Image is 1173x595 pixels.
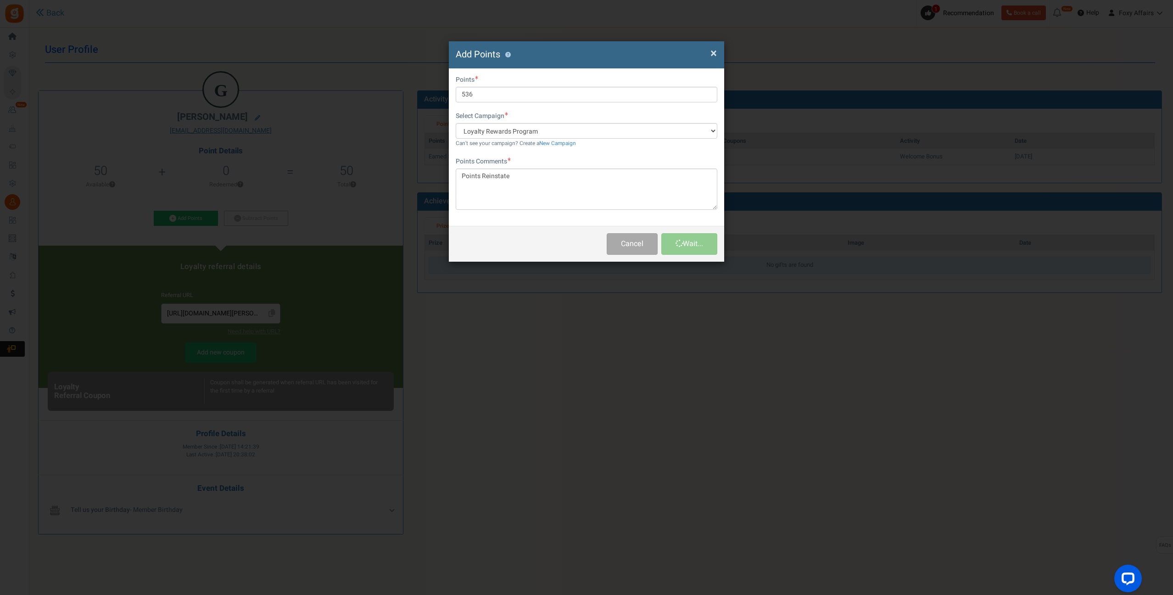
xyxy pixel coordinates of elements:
[456,112,508,121] label: Select Campaign
[539,140,576,147] a: New Campaign
[607,233,658,255] button: Cancel
[505,52,511,58] button: ?
[456,157,511,166] label: Points Comments
[710,45,717,62] span: ×
[456,140,576,147] small: Can't see your campaign? Create a
[456,75,478,84] label: Points
[456,48,500,61] span: Add Points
